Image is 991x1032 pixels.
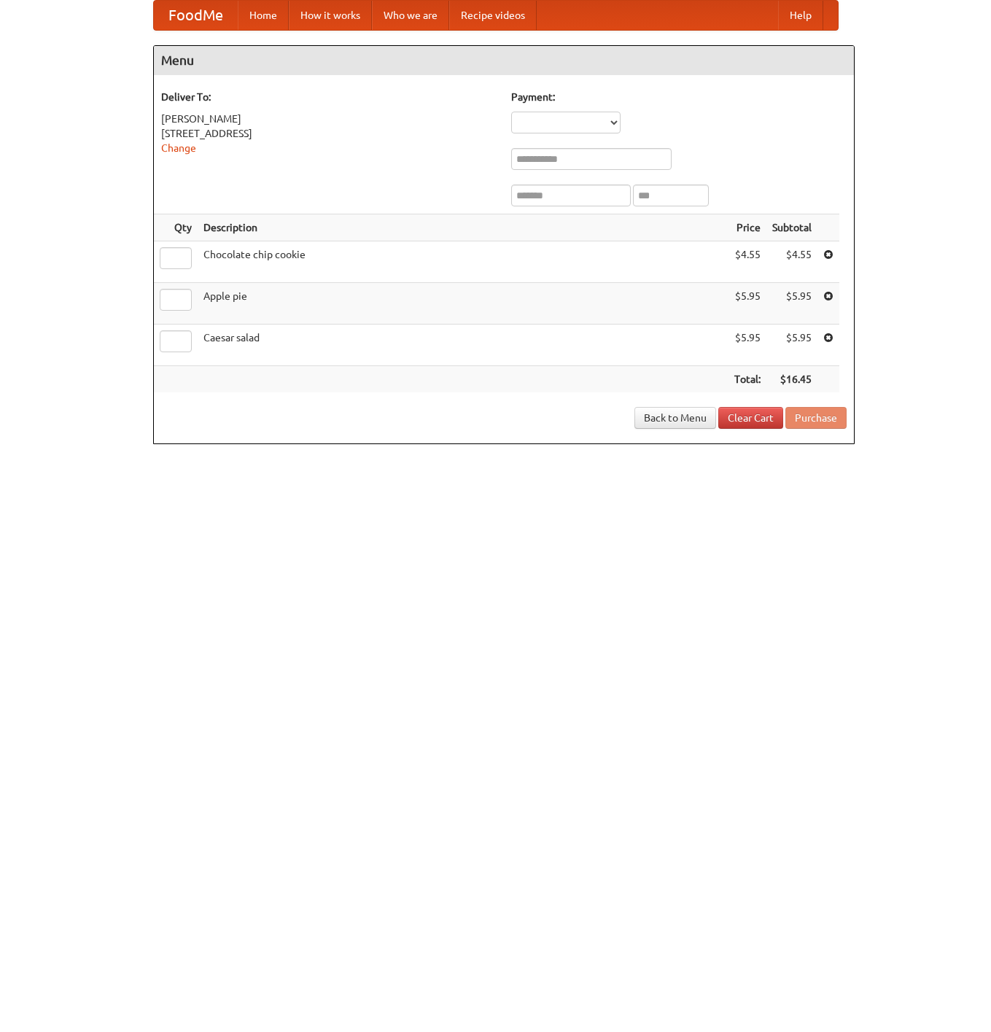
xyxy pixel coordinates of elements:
[766,214,817,241] th: Subtotal
[634,407,716,429] a: Back to Menu
[778,1,823,30] a: Help
[766,366,817,393] th: $16.45
[198,241,728,283] td: Chocolate chip cookie
[154,46,854,75] h4: Menu
[785,407,847,429] button: Purchase
[728,325,766,366] td: $5.95
[728,283,766,325] td: $5.95
[154,214,198,241] th: Qty
[289,1,372,30] a: How it works
[766,325,817,366] td: $5.95
[161,126,497,141] div: [STREET_ADDRESS]
[449,1,537,30] a: Recipe videos
[161,142,196,154] a: Change
[766,241,817,283] td: $4.55
[161,112,497,126] div: [PERSON_NAME]
[728,366,766,393] th: Total:
[718,407,783,429] a: Clear Cart
[238,1,289,30] a: Home
[372,1,449,30] a: Who we are
[161,90,497,104] h5: Deliver To:
[728,241,766,283] td: $4.55
[766,283,817,325] td: $5.95
[198,283,728,325] td: Apple pie
[198,214,728,241] th: Description
[198,325,728,366] td: Caesar salad
[511,90,847,104] h5: Payment:
[154,1,238,30] a: FoodMe
[728,214,766,241] th: Price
